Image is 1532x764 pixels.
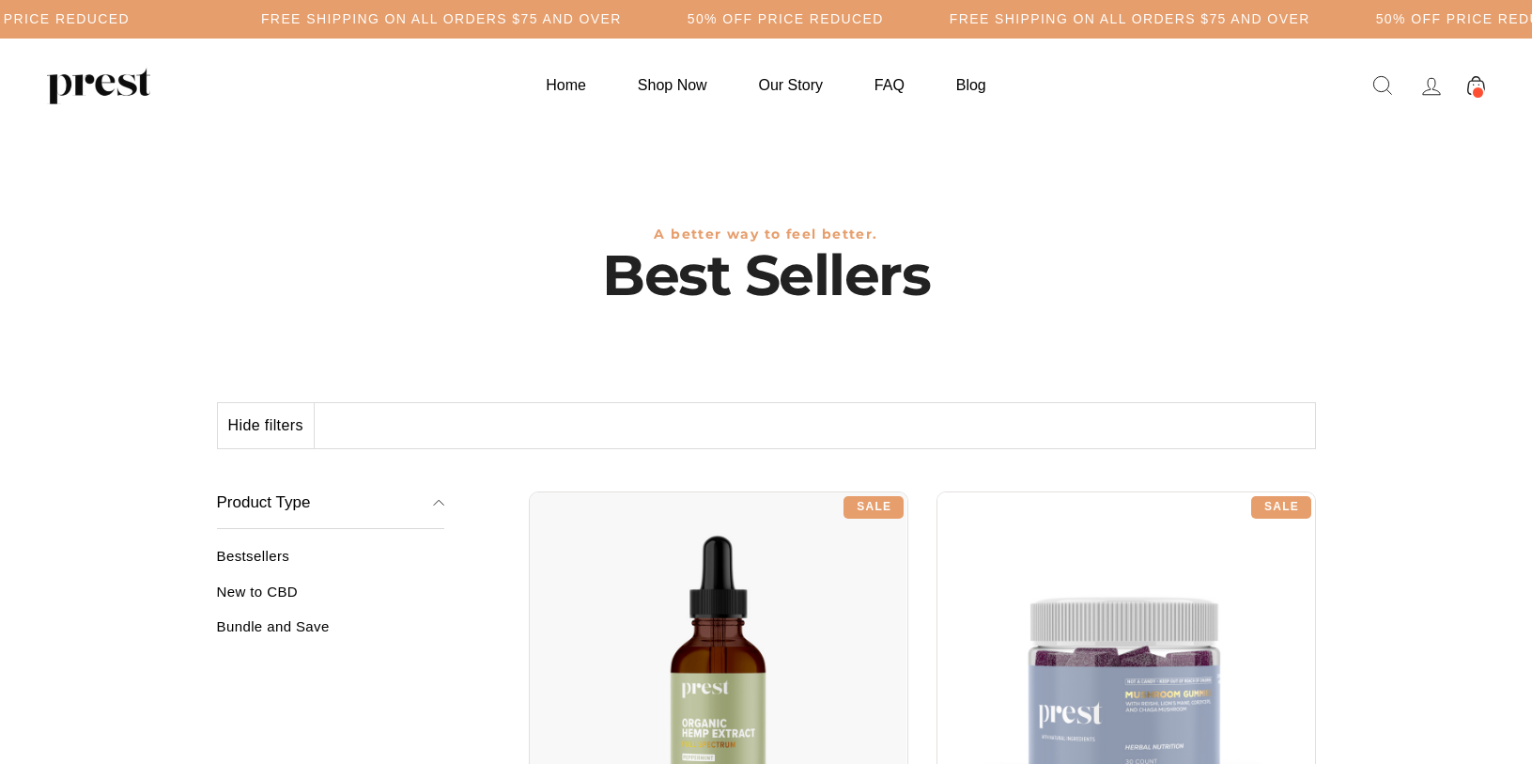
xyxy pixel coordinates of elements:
[614,67,731,103] a: Shop Now
[217,477,445,530] button: Product Type
[522,67,610,103] a: Home
[217,242,1316,308] h1: Best Sellers
[217,548,445,579] a: Bestsellers
[217,618,445,649] a: Bundle and Save
[217,226,1316,242] h3: A better way to feel better.
[217,584,445,615] a: New to CBD
[261,11,622,27] h5: Free Shipping on all orders $75 and over
[851,67,928,103] a: FAQ
[933,67,1010,103] a: Blog
[688,11,884,27] h5: 50% OFF PRICE REDUCED
[522,67,1009,103] ul: Primary
[735,67,846,103] a: Our Story
[950,11,1310,27] h5: Free Shipping on all orders $75 and over
[218,403,315,448] button: Hide filters
[1251,496,1311,519] div: Sale
[47,67,150,104] img: PREST ORGANICS
[843,496,904,519] div: Sale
